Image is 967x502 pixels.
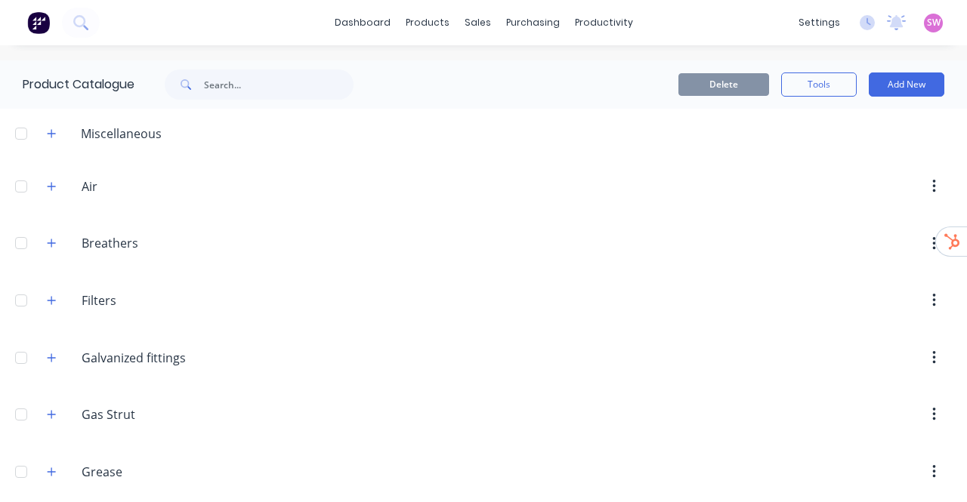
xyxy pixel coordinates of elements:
[869,72,944,97] button: Add New
[204,69,354,100] input: Search...
[499,11,567,34] div: purchasing
[457,11,499,34] div: sales
[82,463,260,481] input: Enter category name
[927,16,941,29] span: SW
[791,11,848,34] div: settings
[69,125,174,143] div: Miscellaneous
[82,349,260,367] input: Enter category name
[327,11,398,34] a: dashboard
[82,405,260,423] input: Enter category name
[27,11,50,34] img: Factory
[567,11,641,34] div: productivity
[82,291,260,310] input: Enter category name
[82,177,260,196] input: Enter category name
[678,73,769,96] button: Delete
[398,11,457,34] div: products
[82,234,260,252] input: Enter category name
[781,72,857,97] button: Tools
